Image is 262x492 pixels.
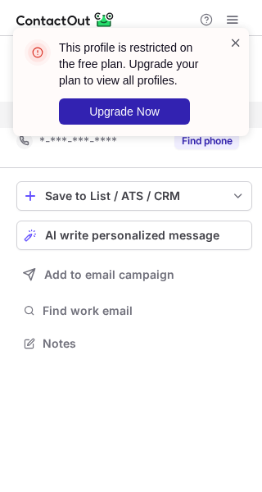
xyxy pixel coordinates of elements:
button: save-profile-one-click [16,181,252,211]
button: Upgrade Now [59,98,190,125]
img: ContactOut v5.3.10 [16,10,115,30]
div: Save to List / ATS / CRM [45,189,224,203]
button: Notes [16,332,252,355]
button: Add to email campaign [16,260,252,289]
img: error [25,39,51,66]
button: Find work email [16,299,252,322]
span: Notes [43,336,246,351]
span: AI write personalized message [45,229,219,242]
header: This profile is restricted on the free plan. Upgrade your plan to view all profiles. [59,39,210,89]
span: Add to email campaign [44,268,174,281]
span: Upgrade Now [89,105,160,118]
button: AI write personalized message [16,221,252,250]
span: Find work email [43,303,246,318]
